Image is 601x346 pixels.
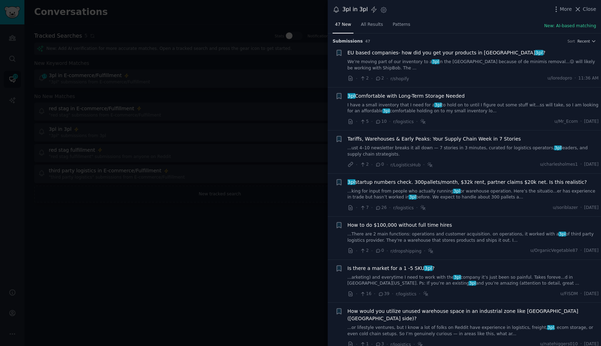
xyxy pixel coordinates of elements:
span: 47 New [335,22,351,28]
span: · [416,118,418,125]
span: 3pl [469,281,476,286]
span: 10 [375,119,387,125]
button: Close [574,6,596,13]
span: r/logistics [393,119,414,124]
span: r/LogisticsHub [390,163,421,167]
span: 3pl [409,195,416,200]
span: · [356,75,357,82]
a: 3plstartup numbers check. 300pallets/month, $32k rent, partner claims $20k net. Is this realistic? [348,179,587,186]
span: u/FISDM [560,291,578,297]
span: · [389,204,390,211]
span: 3pl [554,145,562,150]
span: EU based companies- how did you get your products in [GEOGRAPHIC_DATA] ? [348,49,546,57]
span: r/shopify [390,76,409,81]
a: 47 New [333,19,353,33]
span: 2 [360,75,368,82]
span: Close [583,6,596,13]
span: r/dropshipping [390,249,421,254]
span: Submission s [333,38,363,45]
span: · [371,118,373,125]
span: [DATE] [584,161,599,168]
span: · [580,248,582,254]
span: [DATE] [584,205,599,211]
span: · [387,75,388,82]
span: 3pl [432,59,439,64]
span: 3pl [453,275,461,280]
a: We’re moving part of our inventory to a3plin the [GEOGRAPHIC_DATA] because of de minimis removal.... [348,59,599,71]
span: 39 [378,291,389,297]
span: Comfortable with Long-Term Storage Needed [348,92,465,100]
span: u/charlesholmes1 [540,161,578,168]
span: · [356,290,357,298]
a: ...arketing) and everytime I need to work with the3plcompany it’s just been so painful. Takes for... [348,274,599,287]
span: · [356,118,357,125]
span: [DATE] [584,119,599,125]
span: · [392,290,393,298]
span: 3pl [382,108,390,113]
span: More [560,6,572,13]
span: · [387,247,388,255]
span: · [356,204,357,211]
a: ...There are 2 main functions: operations and customer acquisition. on operations, it worked with... [348,231,599,243]
span: u/soriblazer [553,205,578,211]
span: Is there a market for a 1 -5 SKU ? [348,265,435,272]
span: · [416,204,418,211]
span: Patterns [393,22,410,28]
span: Recent [577,39,590,44]
span: [DATE] [584,291,599,297]
button: More [553,6,572,13]
span: 7 [360,205,368,211]
span: How to do $100,000 without full time hires [348,221,452,229]
button: Recent [577,39,596,44]
span: · [575,75,576,82]
span: u/OrganicVegetable87 [530,248,578,254]
a: I have a small inventory that I need for a3plto hold on to until I figure out some stuff wit...ss... [348,102,599,114]
span: 3pl [424,265,433,271]
span: 3pl [347,93,356,99]
span: · [371,161,373,168]
span: 0 [375,161,384,168]
span: 3pl [434,103,442,107]
span: · [356,161,357,168]
span: r/logistics [393,205,414,210]
span: u/Mr_Ecom [554,119,578,125]
span: startup numbers check. 300pallets/month, $32k rent, partner claims $20k net. Is this realistic? [348,179,587,186]
a: ...or lifestyle ventures, but I know a lot of folks on Reddit have experience in logistics, freig... [348,325,599,337]
span: · [424,247,425,255]
span: 5 [360,119,368,125]
a: ...ust 4–10 newsletter breaks it all down — 7 stories in 3 minutes, curated for logistics operato... [348,145,599,157]
span: 3pl [535,50,543,55]
span: · [371,247,373,255]
span: 2 [360,248,368,254]
a: ...king for input from people who actually running3plor warehouse operation. Here’s the situatio.... [348,188,599,201]
span: · [423,161,425,168]
span: · [580,291,582,297]
span: 0 [375,248,384,254]
span: r/logistics [396,292,417,296]
span: · [356,247,357,255]
span: 3pl [547,325,555,330]
a: How would you utilize unused warehouse space in an industrial zone like [GEOGRAPHIC_DATA] ([GEOGR... [348,308,599,322]
a: 3plComfortable with Long-Term Storage Needed [348,92,465,100]
span: [DATE] [584,248,599,254]
span: · [580,161,582,168]
div: Sort [568,39,575,44]
a: Patterns [390,19,413,33]
a: EU based companies- how did you get your products in [GEOGRAPHIC_DATA]3pl? [348,49,546,57]
span: 16 [360,291,371,297]
span: 3pl [347,179,356,185]
span: 47 [365,39,371,43]
a: Is there a market for a 1 -5 SKU3pl? [348,265,435,272]
span: 26 [375,205,387,211]
span: · [374,290,375,298]
span: 3pl [558,232,566,236]
span: · [371,75,373,82]
span: 2 [375,75,384,82]
span: 11:36 AM [578,75,599,82]
span: · [580,205,582,211]
span: · [387,161,388,168]
span: · [580,119,582,125]
a: All Results [358,19,385,33]
span: · [371,204,373,211]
